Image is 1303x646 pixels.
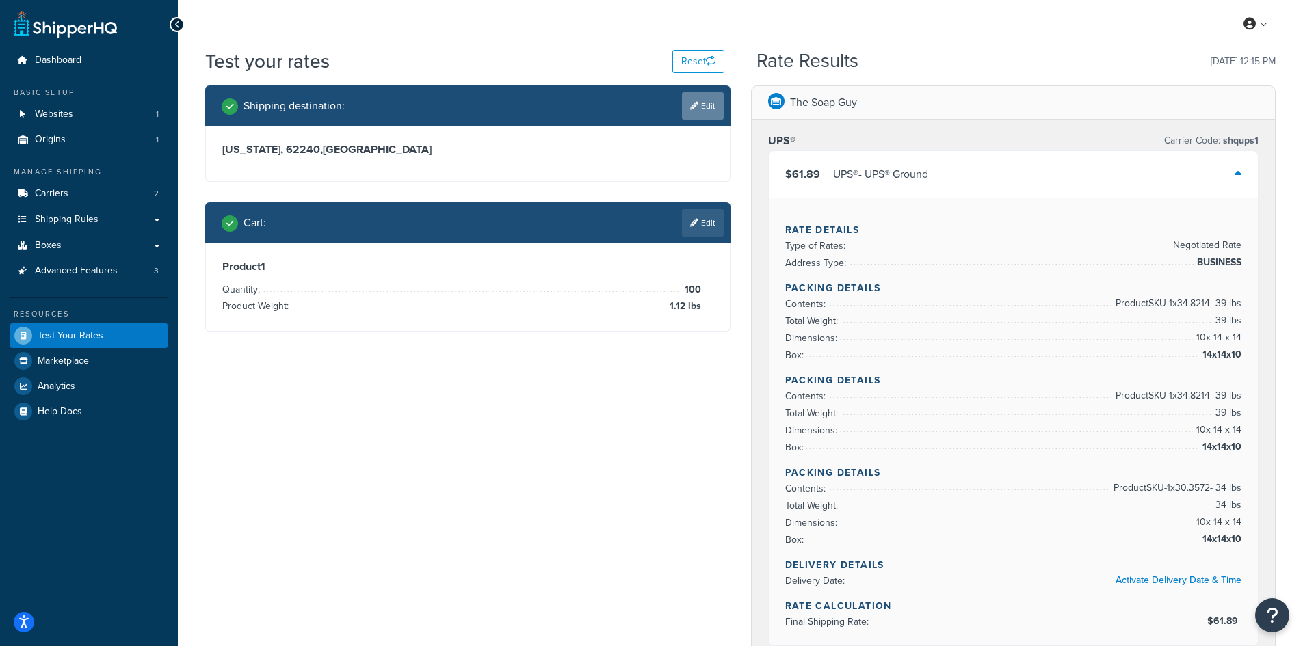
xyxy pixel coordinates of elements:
[10,399,168,424] a: Help Docs
[785,331,841,345] span: Dimensions:
[785,481,829,496] span: Contents:
[222,282,263,297] span: Quantity:
[205,48,330,75] h1: Test your rates
[785,533,807,547] span: Box:
[682,92,724,120] a: Edit
[833,165,928,184] div: UPS® - UPS® Ground
[35,265,118,277] span: Advanced Features
[35,55,81,66] span: Dashboard
[10,349,168,373] a: Marketplace
[672,50,724,73] button: Reset
[1255,598,1289,632] button: Open Resource Center
[154,265,159,277] span: 3
[785,574,848,588] span: Delivery Date:
[10,181,168,206] li: Carriers
[785,223,1242,237] h4: Rate Details
[38,330,103,342] span: Test Your Rates
[10,233,168,258] a: Boxes
[785,373,1242,388] h4: Packing Details
[154,188,159,200] span: 2
[222,260,713,273] h3: Product 1
[10,127,168,152] li: Origins
[785,466,1242,480] h4: Packing Details
[1207,614,1241,628] span: $61.89
[666,298,701,314] span: 1.12 lbs
[35,188,68,200] span: Carriers
[10,308,168,320] div: Resources
[682,209,724,237] a: Edit
[1199,347,1241,363] span: 14x14x10
[785,239,849,253] span: Type of Rates:
[35,240,62,252] span: Boxes
[10,127,168,152] a: Origins1
[10,166,168,178] div: Manage Shipping
[785,406,841,420] span: Total Weight:
[1212,405,1241,421] span: 39 lbs
[244,217,266,229] h2: Cart :
[1220,133,1259,148] span: shqups1
[785,599,1242,613] h4: Rate Calculation
[756,51,858,72] h2: Rate Results
[156,109,159,120] span: 1
[785,515,841,530] span: Dimensions:
[1193,422,1241,438] span: 10 x 14 x 14
[10,102,168,127] a: Websites1
[222,299,292,313] span: Product Weight:
[790,93,857,112] p: The Soap Guy
[785,615,872,629] span: Final Shipping Rate:
[38,406,82,418] span: Help Docs
[785,281,1242,295] h4: Packing Details
[1194,254,1241,271] span: BUSINESS
[10,323,168,348] a: Test Your Rates
[1199,439,1241,455] span: 14x14x10
[785,389,829,403] span: Contents:
[785,166,820,182] span: $61.89
[1110,480,1241,496] span: Product SKU-1 x 30.3572 - 34 lbs
[785,558,1242,572] h4: Delivery Details
[1212,312,1241,329] span: 39 lbs
[785,256,850,270] span: Address Type:
[10,207,168,232] a: Shipping Rules
[1164,131,1259,150] p: Carrier Code:
[38,381,75,392] span: Analytics
[10,181,168,206] a: Carriers2
[35,134,66,146] span: Origins
[222,143,713,157] h3: [US_STATE], 62240 , [GEOGRAPHIC_DATA]
[10,102,168,127] li: Websites
[38,355,89,367] span: Marketplace
[1199,531,1241,548] span: 14x14x10
[1193,514,1241,530] span: 10 x 14 x 14
[785,498,841,513] span: Total Weight:
[244,100,345,112] h2: Shipping destination :
[35,214,98,226] span: Shipping Rules
[1112,388,1241,404] span: Product SKU-1 x 34.8214 - 39 lbs
[1211,52,1276,71] p: [DATE] 12:15 PM
[1116,573,1241,587] a: Activate Delivery Date & Time
[1193,329,1241,346] span: 10 x 14 x 14
[1170,237,1241,254] span: Negotiated Rate
[785,348,807,362] span: Box:
[1112,295,1241,312] span: Product SKU-1 x 34.8214 - 39 lbs
[785,440,807,455] span: Box:
[35,109,73,120] span: Websites
[1212,497,1241,513] span: 34 lbs
[681,282,701,298] span: 100
[10,87,168,98] div: Basic Setup
[156,134,159,146] span: 1
[10,48,168,73] a: Dashboard
[785,314,841,328] span: Total Weight:
[10,258,168,284] li: Advanced Features
[785,423,841,438] span: Dimensions:
[785,297,829,311] span: Contents:
[10,258,168,284] a: Advanced Features3
[10,374,168,399] a: Analytics
[768,134,795,148] h3: UPS®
